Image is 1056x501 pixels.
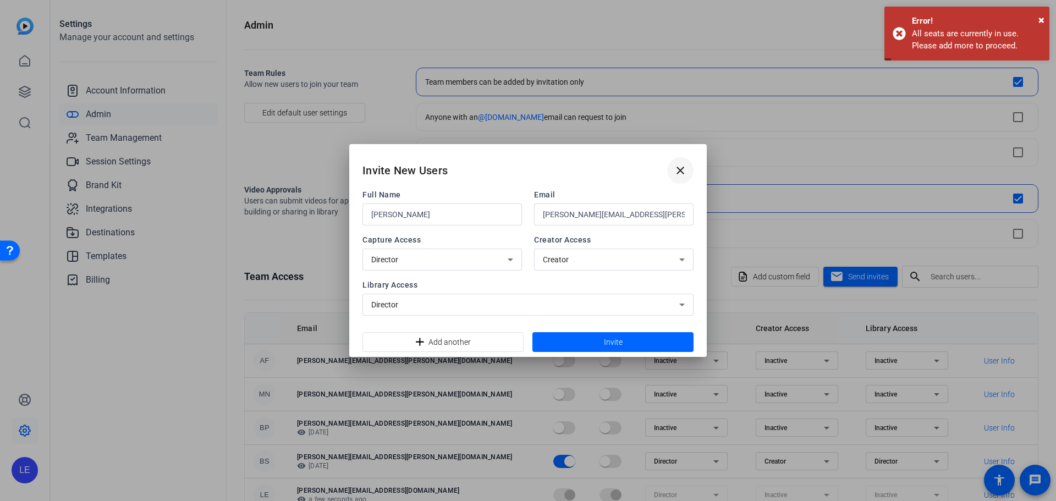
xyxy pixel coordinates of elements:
span: Email [534,189,694,200]
div: Error! [912,15,1041,27]
span: Creator Access [534,234,694,245]
span: Add another [428,332,471,353]
div: All seats are currently in use. Please add more to proceed. [912,27,1041,52]
span: Invite [604,337,623,348]
mat-icon: close [674,164,687,177]
button: Add another [362,332,524,352]
input: Enter email... [543,208,685,221]
mat-icon: add [413,335,424,349]
span: Library Access [362,279,694,290]
h2: Invite New Users [362,162,448,179]
span: Capture Access [362,234,522,245]
button: Invite [532,332,694,352]
button: Close [1038,12,1044,28]
span: × [1038,13,1044,26]
span: Creator [543,255,569,264]
span: Director [371,300,398,309]
input: Enter name... [371,208,513,221]
span: Full Name [362,189,522,200]
span: Director [371,255,398,264]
